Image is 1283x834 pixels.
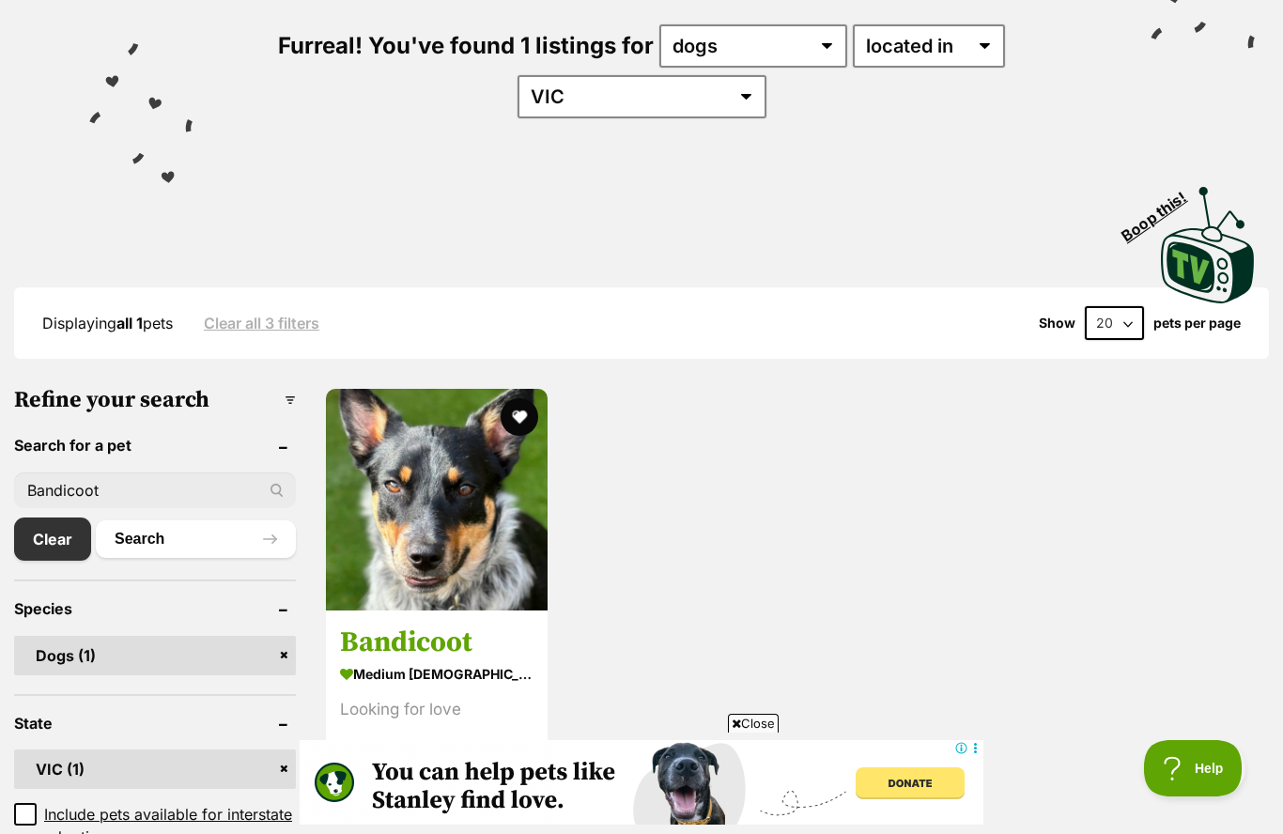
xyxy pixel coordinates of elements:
button: favourite [501,398,538,436]
header: State [14,715,296,732]
input: Toby [14,472,296,508]
iframe: Advertisement [300,740,983,825]
button: Search [96,520,296,558]
img: Bandicoot - Australian Kelpie x Australian Cattle Dog [326,389,548,610]
a: Dogs (1) [14,636,296,675]
a: Clear [14,517,91,561]
strong: medium [DEMOGRAPHIC_DATA] Dog [340,660,533,687]
label: pets per page [1153,316,1241,331]
strong: all 1 [116,314,143,332]
h3: Bandicoot [340,625,533,660]
span: Furreal! You've found 1 listings for [278,32,654,59]
a: Boop this! [1161,170,1255,307]
iframe: Help Scout Beacon - Open [1144,740,1245,796]
span: Displaying pets [42,314,173,332]
a: VIC (1) [14,749,296,789]
span: Show [1039,316,1075,331]
a: Clear all 3 filters [204,315,319,332]
header: Species [14,600,296,617]
span: Close [728,714,779,733]
img: PetRescue TV logo [1161,187,1255,303]
h3: Refine your search [14,387,296,413]
header: Search for a pet [14,437,296,454]
span: Boop this! [1119,177,1205,244]
div: Looking for love [340,697,533,722]
a: Bandicoot medium [DEMOGRAPHIC_DATA] Dog Looking for love [GEOGRAPHIC_DATA], [GEOGRAPHIC_DATA] Int... [326,610,548,801]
